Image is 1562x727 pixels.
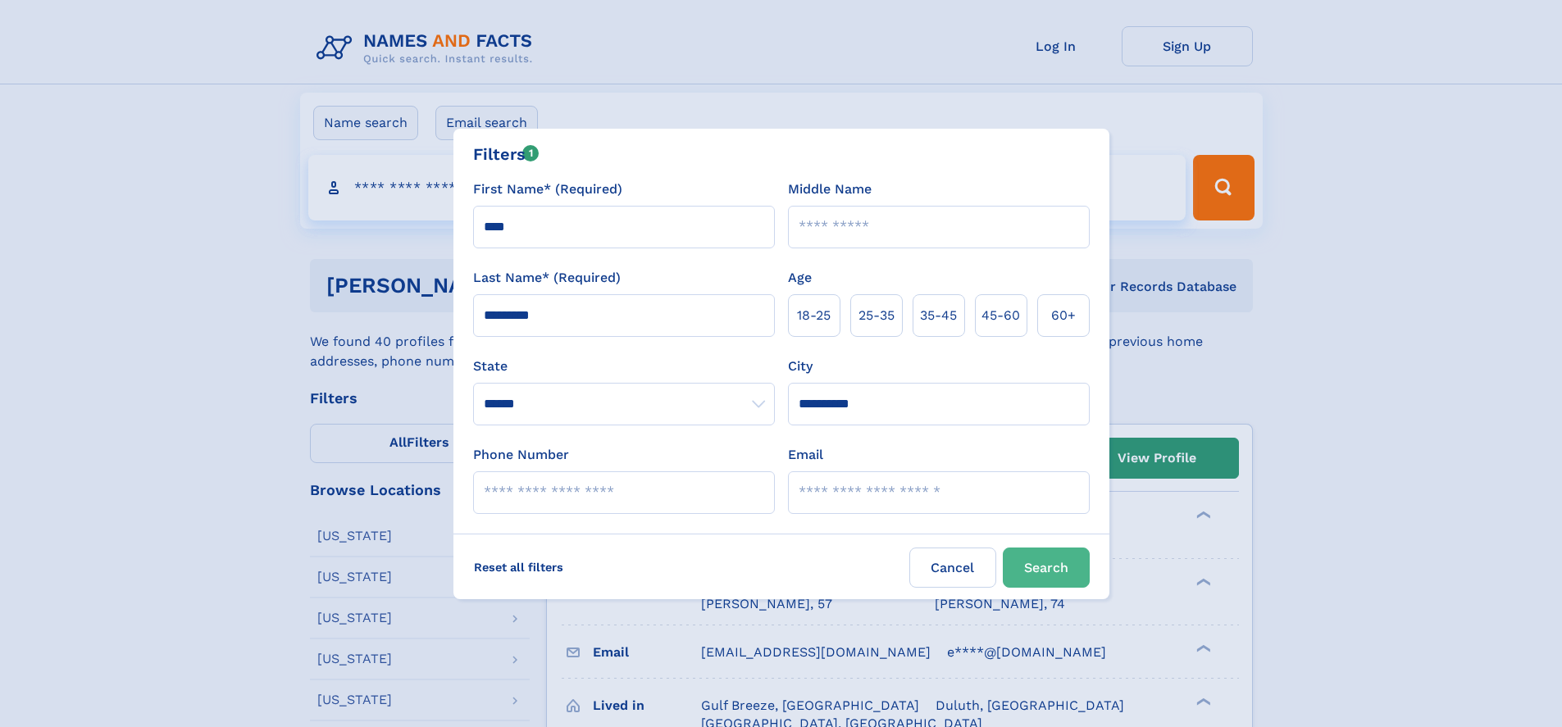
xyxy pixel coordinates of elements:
[473,268,621,288] label: Last Name* (Required)
[788,268,812,288] label: Age
[473,445,569,465] label: Phone Number
[788,445,823,465] label: Email
[473,357,775,376] label: State
[473,179,622,199] label: First Name* (Required)
[858,306,895,325] span: 25‑35
[788,357,813,376] label: City
[463,548,574,587] label: Reset all filters
[1003,548,1090,588] button: Search
[797,306,831,325] span: 18‑25
[920,306,957,325] span: 35‑45
[788,179,872,199] label: Middle Name
[981,306,1020,325] span: 45‑60
[473,142,540,166] div: Filters
[1051,306,1076,325] span: 60+
[909,548,996,588] label: Cancel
